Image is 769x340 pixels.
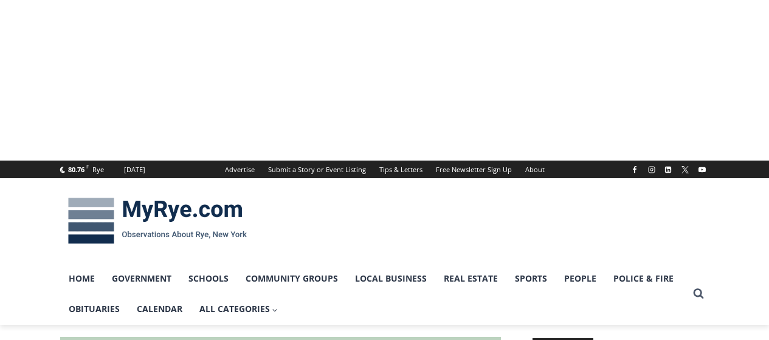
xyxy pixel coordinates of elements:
nav: Secondary Navigation [218,161,551,178]
a: Real Estate [435,263,506,294]
span: All Categories [199,302,278,316]
a: Calendar [128,294,191,324]
span: 80.76 [68,165,84,174]
div: Rye [92,164,104,175]
a: Submit a Story or Event Listing [261,161,373,178]
a: Advertise [218,161,261,178]
div: [DATE] [124,164,145,175]
a: Instagram [644,162,659,177]
a: Facebook [627,162,642,177]
a: Free Newsletter Sign Up [429,161,519,178]
a: Home [60,263,103,294]
a: Government [103,263,180,294]
a: Schools [180,263,237,294]
a: About [519,161,551,178]
nav: Primary Navigation [60,263,688,325]
a: Sports [506,263,556,294]
button: View Search Form [688,283,709,305]
a: People [556,263,605,294]
a: Tips & Letters [373,161,429,178]
a: Police & Fire [605,263,682,294]
a: YouTube [695,162,709,177]
a: All Categories [191,294,287,324]
a: Obituaries [60,294,128,324]
a: Local Business [347,263,435,294]
a: Community Groups [237,263,347,294]
img: MyRye.com [60,189,255,252]
a: Linkedin [661,162,675,177]
span: F [86,163,89,170]
a: X [678,162,692,177]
